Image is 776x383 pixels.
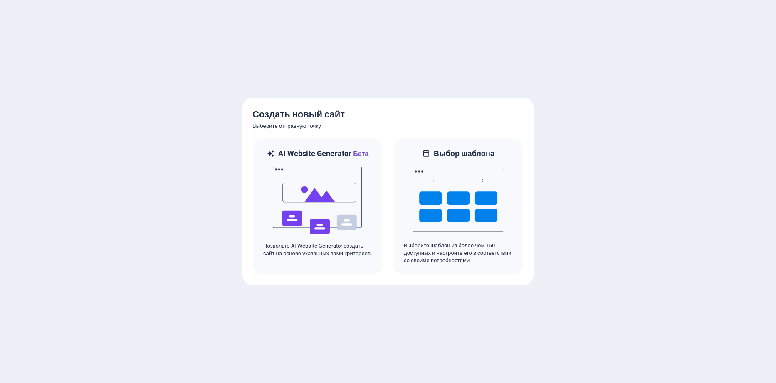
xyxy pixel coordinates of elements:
[252,138,383,275] div: AI Website GeneratorБетаaiПозвольте AI Website Generator создать сайт на основе указанных вами кр...
[351,150,368,158] span: Бета
[252,108,524,121] h5: Создать новый сайт
[434,149,494,159] h6: Выбор шаблона
[252,121,524,131] h6: Выберите отправную точку
[393,138,524,275] div: Выбор шаблонаВыберите шаблон из более чем 150 доступных и настройте его в соответствии со своими ...
[404,242,513,264] p: Выберите шаблон из более чем 150 доступных и настройте его в соответствии со своими потребностями.
[278,149,368,159] h6: AI Website Generator
[263,242,372,257] p: Позвольте AI Website Generator создать сайт на основе указанных вами критериев.
[272,159,363,242] img: ai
